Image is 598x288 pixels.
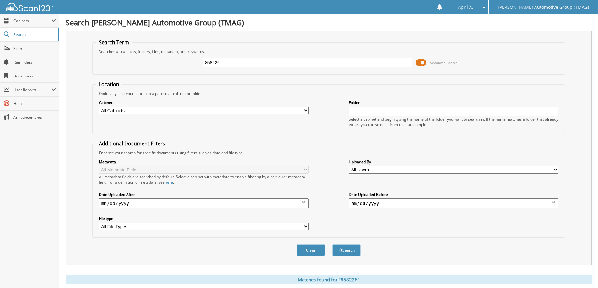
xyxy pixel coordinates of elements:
[96,39,132,46] legend: Search Term
[13,87,51,92] span: User Reports
[332,244,361,256] button: Search
[13,101,56,106] span: Help
[349,117,558,127] div: Select a cabinet and begin typing the name of the folder you want to search in. If the name match...
[66,275,592,284] div: Matches found for "858226"
[96,140,168,147] legend: Additional Document Filters
[13,46,56,51] span: Scan
[349,192,558,197] label: Date Uploaded Before
[297,244,325,256] button: Clear
[13,60,56,65] span: Reminders
[349,159,558,165] label: Uploaded By
[6,3,53,11] img: scan123-logo-white.svg
[165,180,173,185] a: here
[96,49,562,54] div: Searches all cabinets, folders, files, metadata, and keywords
[13,115,56,120] span: Announcements
[13,18,51,24] span: Cabinets
[498,5,589,9] span: [PERSON_NAME] Automotive Group (TMAG)
[349,100,558,105] label: Folder
[349,198,558,208] input: end
[13,73,56,79] span: Bookmarks
[99,216,309,221] label: File type
[430,60,458,65] span: Advanced Search
[13,32,55,37] span: Search
[96,150,562,155] div: Enhance your search for specific documents using filters such as date and file type.
[458,5,473,9] span: April A.
[66,17,592,28] h1: Search [PERSON_NAME] Automotive Group (TMAG)
[99,159,309,165] label: Metadata
[96,91,562,96] div: Optionally limit your search to a particular cabinet or folder
[96,81,122,88] legend: Location
[99,174,309,185] div: All metadata fields are searched by default. Select a cabinet with metadata to enable filtering b...
[99,192,309,197] label: Date Uploaded After
[99,198,309,208] input: start
[99,100,309,105] label: Cabinet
